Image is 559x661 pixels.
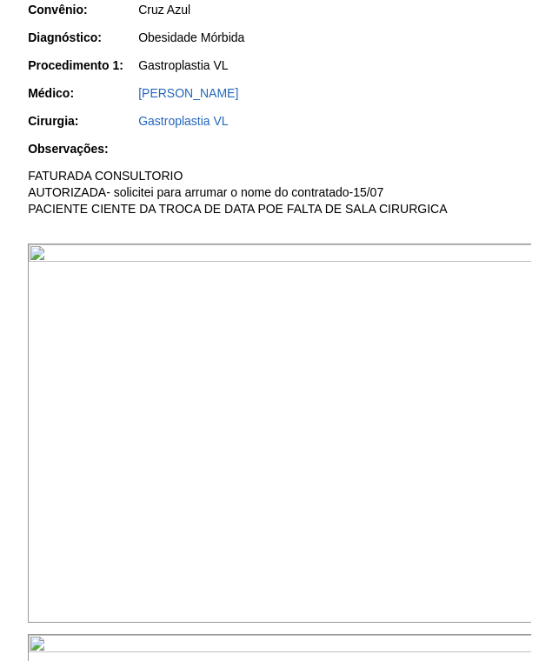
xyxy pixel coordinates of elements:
[28,29,136,46] div: Diagnóstico:
[138,1,531,18] div: Cruz Azul
[28,1,136,18] div: Convênio:
[28,140,136,157] div: Observações:
[138,57,531,74] div: Gastroplastia VL
[28,57,136,74] div: Procedimento 1:
[138,86,238,100] a: [PERSON_NAME]
[138,114,229,128] a: Gastroplastia VL
[28,168,531,217] p: FATURADA CONSULTORIO AUTORIZADA- solicitei para arrumar o nome do contratado-15/07 PACIENTE CIENT...
[138,29,531,46] div: Obesidade Mórbida
[28,112,136,130] div: Cirurgia:
[28,84,136,102] div: Médico:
